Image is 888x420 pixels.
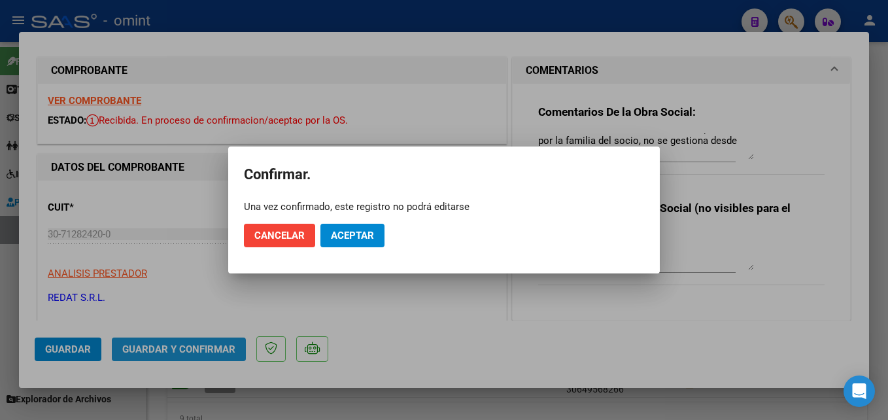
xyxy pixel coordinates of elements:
[244,224,315,247] button: Cancelar
[844,376,875,407] div: Open Intercom Messenger
[244,200,644,213] div: Una vez confirmado, este registro no podrá editarse
[331,230,374,241] span: Aceptar
[244,162,644,187] h2: Confirmar.
[320,224,384,247] button: Aceptar
[254,230,305,241] span: Cancelar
